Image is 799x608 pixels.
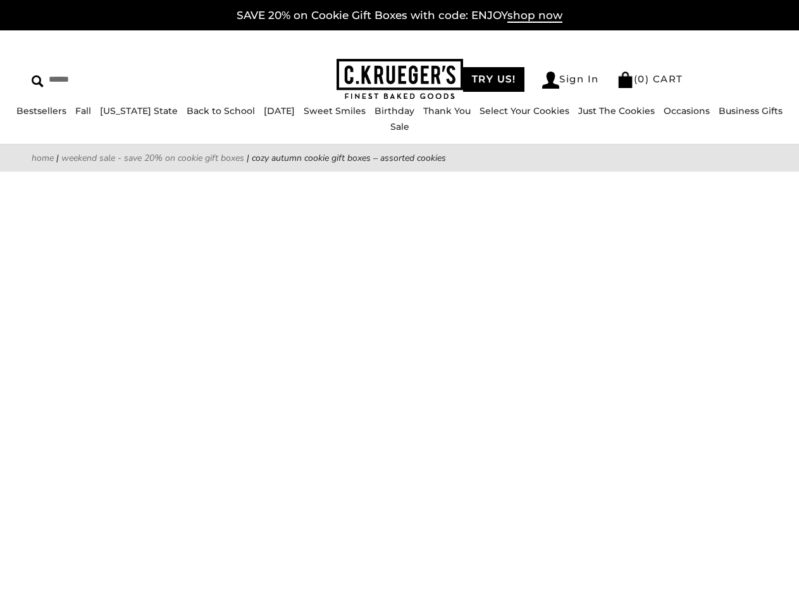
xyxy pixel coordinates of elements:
a: Sweet Smiles [304,105,366,117]
img: Bag [617,72,634,88]
a: [US_STATE] State [100,105,178,117]
a: SAVE 20% on Cookie Gift Boxes with code: ENJOYshop now [237,9,562,23]
input: Search [32,70,200,89]
a: Business Gifts [719,105,783,117]
img: Search [32,75,44,87]
span: Cozy Autumn Cookie Gift Boxes – Assorted Cookies [252,152,446,164]
span: 0 [638,73,645,85]
img: Account [542,72,559,89]
a: TRY US! [463,67,525,92]
a: Sign In [542,72,599,89]
a: Thank You [423,105,471,117]
a: Occasions [664,105,710,117]
a: Home [32,152,54,164]
a: Birthday [375,105,414,117]
span: | [247,152,249,164]
img: C.KRUEGER'S [337,59,463,100]
a: Weekend Sale - SAVE 20% on Cookie Gift Boxes [61,152,244,164]
a: Just The Cookies [578,105,655,117]
span: shop now [507,9,562,23]
a: [DATE] [264,105,295,117]
a: Back to School [187,105,255,117]
a: Fall [75,105,91,117]
a: Select Your Cookies [480,105,569,117]
nav: breadcrumbs [32,151,767,165]
a: Sale [390,121,409,132]
a: (0) CART [617,73,683,85]
span: | [56,152,59,164]
a: Bestsellers [16,105,66,117]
